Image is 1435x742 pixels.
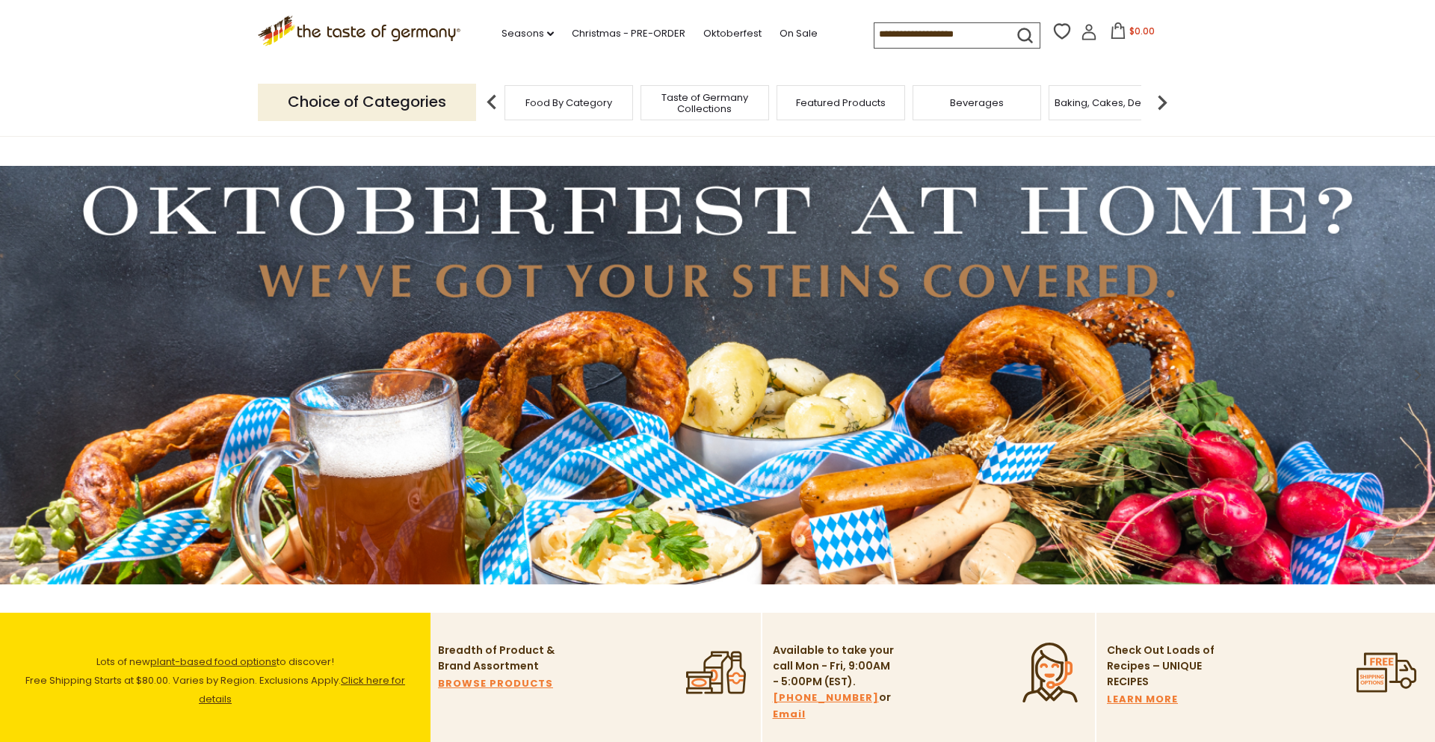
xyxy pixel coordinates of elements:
[1107,643,1215,690] p: Check Out Loads of Recipes – UNIQUE RECIPES
[645,92,765,114] a: Taste of Germany Collections
[950,97,1004,108] a: Beverages
[25,655,405,706] span: Lots of new to discover! Free Shipping Starts at $80.00. Varies by Region. Exclusions Apply.
[1147,87,1177,117] img: next arrow
[438,675,553,692] a: BROWSE PRODUCTS
[1055,97,1170,108] a: Baking, Cakes, Desserts
[258,84,476,120] p: Choice of Categories
[199,673,405,706] a: Click here for details
[773,690,879,706] a: [PHONE_NUMBER]
[796,97,886,108] a: Featured Products
[502,25,554,42] a: Seasons
[773,706,806,723] a: Email
[477,87,507,117] img: previous arrow
[525,97,612,108] a: Food By Category
[780,25,818,42] a: On Sale
[1129,25,1155,37] span: $0.00
[1100,22,1164,45] button: $0.00
[703,25,762,42] a: Oktoberfest
[438,643,561,674] p: Breadth of Product & Brand Assortment
[150,655,277,669] a: plant-based food options
[572,25,685,42] a: Christmas - PRE-ORDER
[1107,691,1178,708] a: LEARN MORE
[773,643,896,723] p: Available to take your call Mon - Fri, 9:00AM - 5:00PM (EST). or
